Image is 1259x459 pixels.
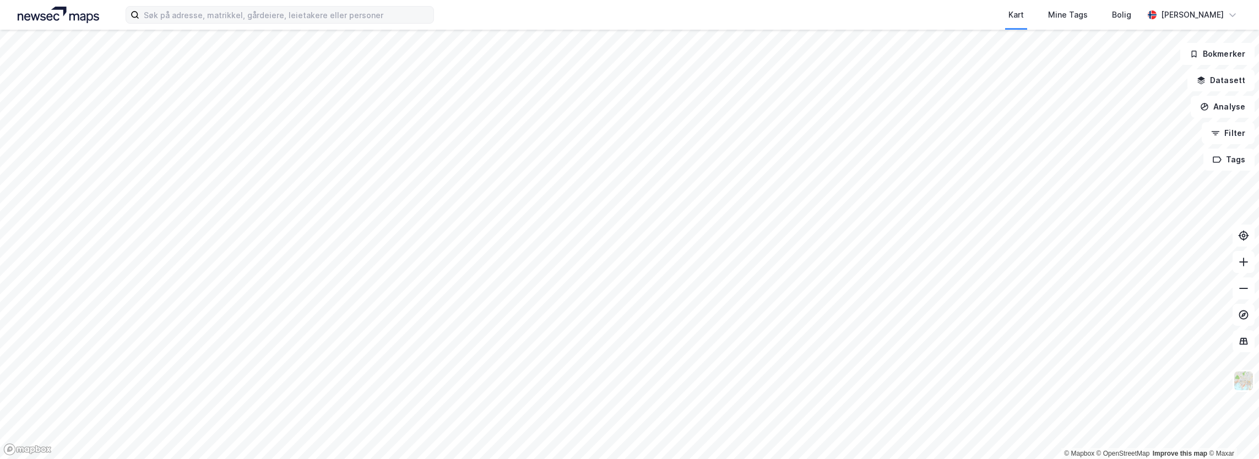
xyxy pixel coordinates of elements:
button: Filter [1202,122,1255,144]
div: Bolig [1112,8,1131,21]
iframe: Chat Widget [1204,406,1259,459]
div: [PERSON_NAME] [1161,8,1224,21]
img: Z [1233,370,1254,391]
button: Bokmerker [1180,43,1255,65]
button: Tags [1203,149,1255,171]
div: Kart [1008,8,1024,21]
a: Improve this map [1153,450,1207,457]
div: Kontrollprogram for chat [1204,406,1259,459]
a: Mapbox homepage [3,443,52,456]
img: logo.a4113a55bc3d86da70a041830d287a7e.svg [18,7,99,23]
div: Mine Tags [1048,8,1088,21]
a: Mapbox [1064,450,1094,457]
input: Søk på adresse, matrikkel, gårdeiere, leietakere eller personer [139,7,433,23]
button: Analyse [1191,96,1255,118]
button: Datasett [1187,69,1255,91]
a: OpenStreetMap [1097,450,1150,457]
